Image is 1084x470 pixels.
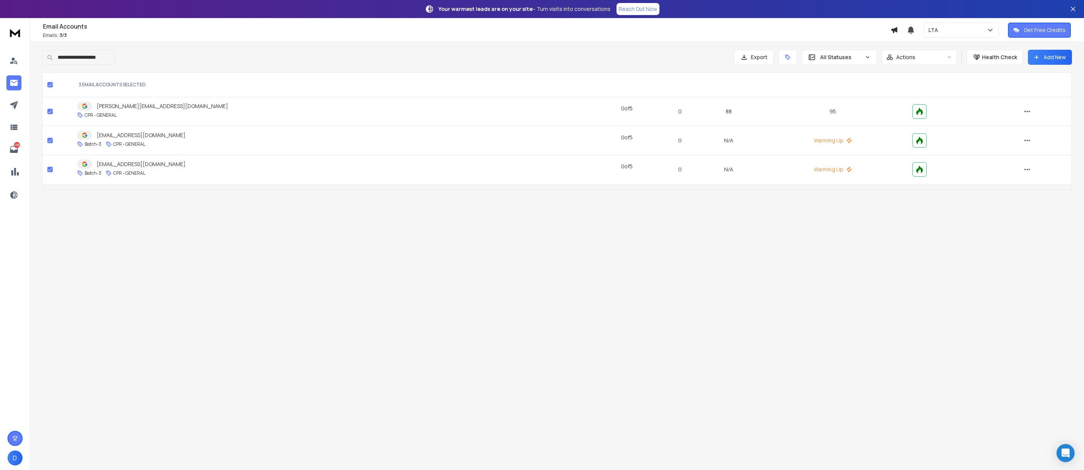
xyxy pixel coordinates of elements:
[664,108,695,115] p: 0
[762,166,903,173] p: Warming Up
[664,137,695,144] p: 0
[113,141,145,147] p: CPR - GENERAL
[621,163,633,170] div: 0 of 5
[97,131,186,139] p: [EMAIL_ADDRESS][DOMAIN_NAME]
[438,5,533,12] strong: Your warmest leads are on your site
[1028,50,1072,65] button: Add New
[757,97,908,126] td: 95
[43,22,891,31] h1: Email Accounts
[79,82,588,88] div: 3 EMAIL ACCOUNTS SELECTED
[8,26,23,40] img: logo
[982,53,1017,61] p: Health Check
[619,5,657,13] p: Reach Out Now
[6,142,21,157] a: 758
[1024,26,1066,34] p: Get Free Credits
[8,450,23,465] button: D
[896,53,915,61] p: Actions
[617,3,659,15] a: Reach Out Now
[85,112,117,118] p: CPR - GENERAL
[97,160,186,168] p: [EMAIL_ADDRESS][DOMAIN_NAME]
[734,50,774,65] button: Export
[820,53,862,61] p: All Statuses
[59,32,67,38] span: 3 / 3
[43,32,891,38] p: Emails :
[85,141,101,147] p: Batch-3
[700,126,757,155] td: N/A
[1057,444,1075,462] div: Open Intercom Messenger
[1008,23,1071,38] button: Get Free Credits
[664,166,695,173] p: 0
[700,97,757,126] td: 88
[762,137,903,144] p: Warming Up
[85,170,101,176] p: Batch-3
[14,142,20,148] p: 758
[621,105,633,112] div: 0 of 5
[967,50,1023,65] button: Health Check
[700,155,757,184] td: N/A
[438,5,611,13] p: – Turn visits into conversations
[97,102,228,110] p: [PERSON_NAME][EMAIL_ADDRESS][DOMAIN_NAME]
[113,170,145,176] p: CPR - GENERAL
[929,26,941,34] p: LTA
[621,134,633,141] div: 0 of 5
